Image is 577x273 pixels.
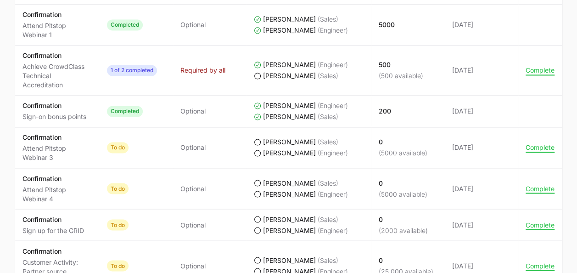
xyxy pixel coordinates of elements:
p: (500 available) [379,71,423,80]
p: 0 [379,215,428,224]
button: Complete [526,221,555,229]
span: Required by all [180,66,225,75]
span: [PERSON_NAME] [263,178,316,188]
p: Attend Pitstop Webinar 3 [22,144,92,162]
p: 200 [379,107,391,116]
span: (Engineer) [318,226,348,235]
p: Attend Pitstop Webinar 1 [22,21,92,40]
span: [PERSON_NAME] [263,137,316,147]
button: Complete [526,184,555,193]
button: Complete [526,66,555,74]
button: Complete [526,262,555,270]
p: (2000 available) [379,226,428,235]
span: (Sales) [318,137,338,147]
span: Optional [180,220,206,229]
span: (Sales) [318,215,338,224]
span: (Sales) [318,112,338,121]
span: [DATE] [452,143,511,152]
p: Confirmation [22,246,92,256]
span: [PERSON_NAME] [263,26,316,35]
span: [PERSON_NAME] [263,226,316,235]
span: [DATE] [452,220,511,229]
span: [PERSON_NAME] [263,112,316,121]
span: (Sales) [318,256,338,265]
p: Confirmation [22,10,92,19]
span: [PERSON_NAME] [263,101,316,110]
p: (5000 available) [379,189,427,199]
p: 5000 [379,20,395,29]
span: [PERSON_NAME] [263,15,316,24]
span: [DATE] [452,261,511,270]
span: Optional [180,184,206,193]
span: (Engineer) [318,101,348,110]
span: (Engineer) [318,26,348,35]
span: Optional [180,261,206,270]
span: [PERSON_NAME] [263,256,316,265]
span: (Engineer) [318,189,348,199]
p: 0 [379,137,427,147]
span: (Sales) [318,15,338,24]
span: (Engineer) [318,148,348,158]
p: Confirmation [22,174,92,183]
p: Confirmation [22,133,92,142]
p: Achieve CrowdClass Technical Accreditation [22,62,92,90]
p: Sign up for the GRID [22,226,84,235]
span: Optional [180,107,206,116]
span: [PERSON_NAME] [263,189,316,199]
p: (5000 available) [379,148,427,158]
p: 0 [379,256,433,265]
span: [PERSON_NAME] [263,71,316,80]
p: Confirmation [22,215,84,224]
span: (Sales) [318,71,338,80]
span: [PERSON_NAME] [263,60,316,69]
span: [DATE] [452,66,511,75]
button: Complete [526,143,555,152]
p: Attend Pitstop Webinar 4 [22,185,92,203]
span: (Engineer) [318,60,348,69]
span: [DATE] [452,184,511,193]
span: [PERSON_NAME] [263,148,316,158]
p: Confirmation [22,51,92,60]
p: 500 [379,60,423,69]
p: Confirmation [22,101,86,110]
span: [DATE] [452,20,511,29]
span: Optional [180,143,206,152]
p: 0 [379,178,427,188]
span: (Sales) [318,178,338,188]
span: Optional [180,20,206,29]
span: [DATE] [452,107,511,116]
p: Sign-on bonus points [22,112,86,121]
span: [PERSON_NAME] [263,215,316,224]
